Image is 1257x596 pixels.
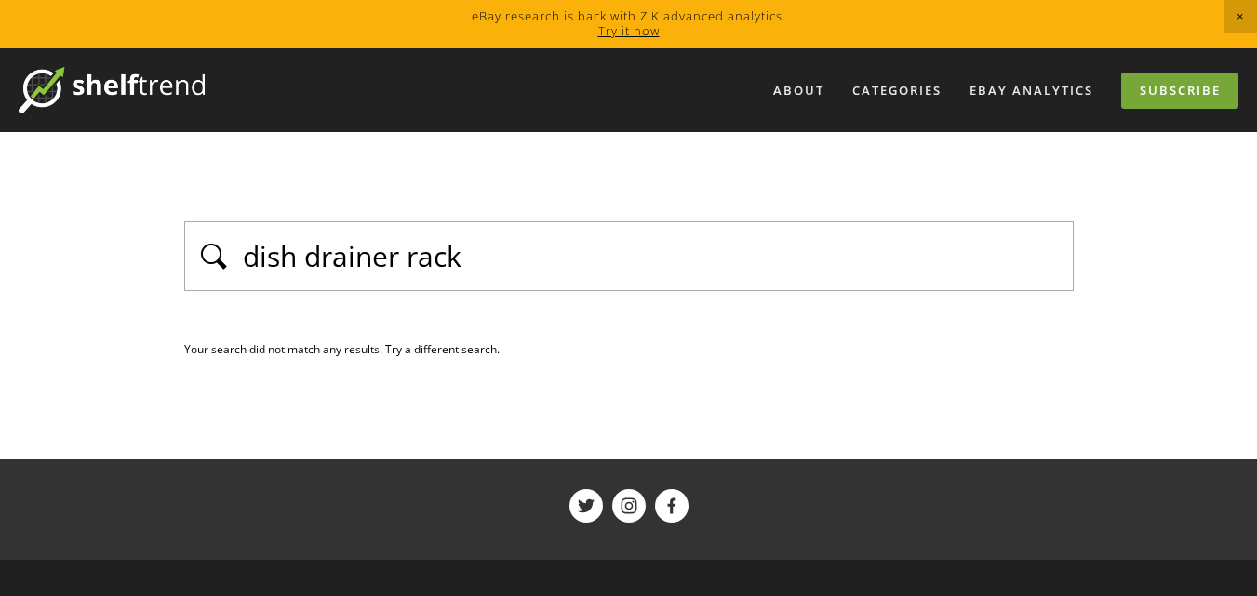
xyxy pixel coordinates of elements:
a: ShelfTrend [655,489,689,523]
a: About [761,75,836,106]
a: eBay Analytics [957,75,1105,106]
a: ShelfTrend [612,489,646,523]
a: Subscribe [1121,73,1238,109]
div: Your search did not match any results. Try a different search. [184,338,1074,361]
a: ShelfTrend [569,489,603,523]
a: Try it now [598,22,660,39]
div: Categories [840,75,954,106]
img: ShelfTrend [19,67,205,113]
input: Type to search… [241,236,1063,276]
